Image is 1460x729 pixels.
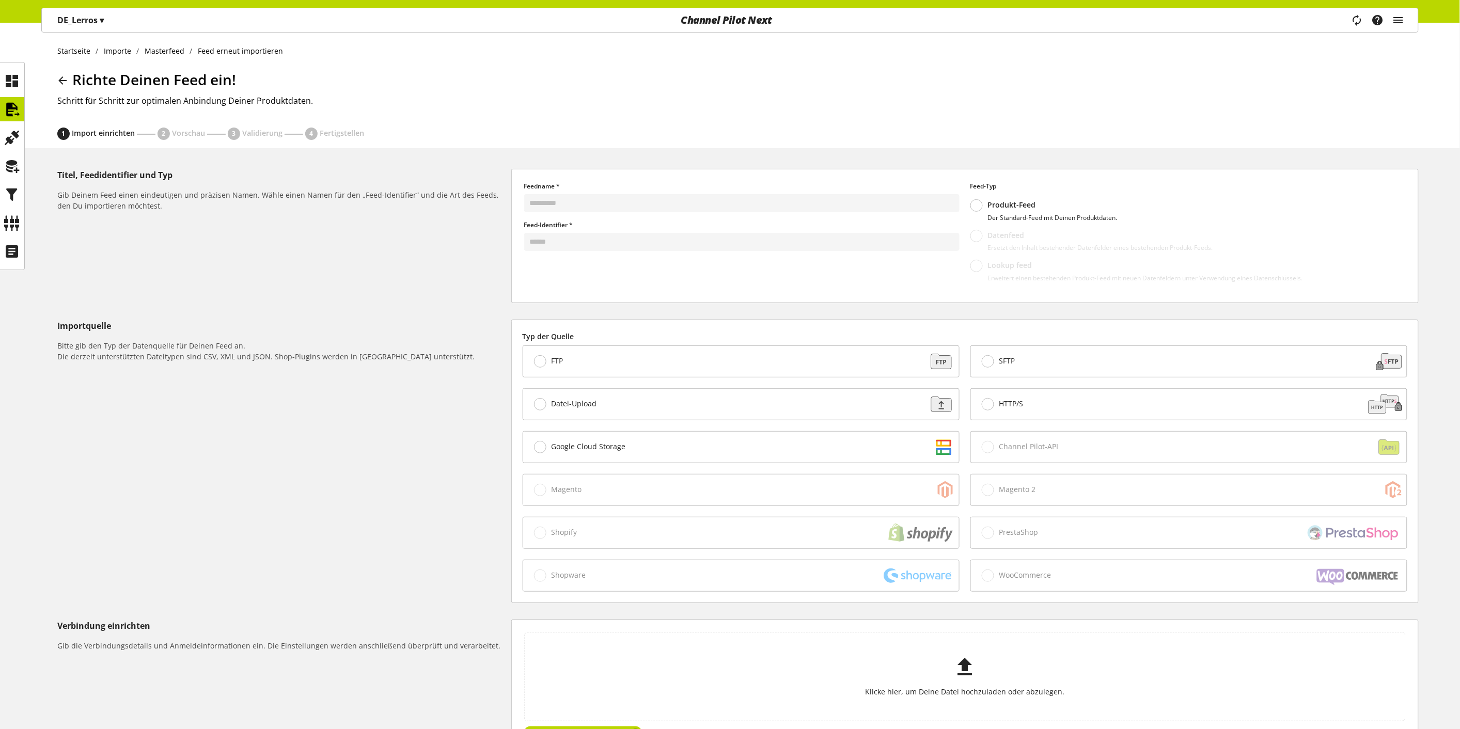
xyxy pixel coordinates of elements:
p: Der Standard-Feed mit Deinen Produktdaten. [987,214,1117,221]
span: Google Cloud Storage [551,442,625,451]
label: Typ der Quelle [523,331,1407,342]
img: cbdcb026b331cf72755dc691680ce42b.svg [1365,394,1405,415]
img: f3ac9b204b95d45582cf21fad1a323cf.svg [921,394,957,415]
span: HTTP/S [999,399,1023,408]
a: Startseite [57,45,96,56]
span: 3 [232,129,236,138]
span: Feed-Identifier * [524,220,573,229]
span: Vorschau [172,128,205,138]
nav: main navigation [41,8,1419,33]
h6: Gib die Verbindungsdetails und Anmeldeinformationen ein. Die Einstellungen werden anschließend üb... [57,640,507,651]
p: Produkt-Feed [987,200,1117,210]
span: ▾ [100,14,104,26]
span: 2 [162,129,166,138]
p: DE_Lerros [57,14,104,26]
p: Erweitert einen bestehenden Produkt-Feed mit neuen Datenfeldern unter Verwendung eines Datenschlü... [987,274,1302,282]
span: Richte Deinen Feed ein! [72,70,236,89]
span: SFTP [999,356,1015,366]
span: 4 [310,129,313,138]
h5: Verbindung einrichten [57,620,507,632]
p: Klicke hier, um Deine Datei hochzuladen oder abzulegen. [548,686,1381,697]
label: Feed-Typ [970,182,1406,191]
span: FTP [551,356,563,366]
img: 1a078d78c93edf123c3bc3fa7bc6d87d.svg [1369,351,1405,372]
h6: Bitte gib den Typ der Datenquelle für Deinen Feed an. Die derzeit unterstützten Dateitypen sind C... [57,340,507,362]
span: 1 [62,129,66,138]
h5: Titel, Feedidentifier und Typ [57,169,507,181]
span: Datei-Upload [551,399,596,408]
h5: Importquelle [57,320,507,332]
span: Feedname * [524,182,560,191]
p: Lookup feed [987,261,1302,270]
h2: Schritt für Schritt zur optimalen Anbindung Deiner Produktdaten. [57,94,1419,107]
img: d2dddd6c468e6a0b8c3bb85ba935e383.svg [921,437,957,457]
a: Importe [99,45,137,56]
span: Import einrichten [72,128,135,138]
img: 88a670171dbbdb973a11352c4ab52784.svg [921,351,957,372]
h6: Gib Deinem Feed einen eindeutigen und präzisen Namen. Wähle einen Namen für den „Feed-Identifier“... [57,189,507,211]
span: Validierung [242,128,282,138]
p: Ersetzt den Inhalt bestehender Datenfelder eines bestehenden Produkt-Feeds. [987,244,1213,251]
a: Masterfeed [139,45,190,56]
p: Datenfeed [987,231,1213,240]
span: Fertigstellen [320,128,364,138]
